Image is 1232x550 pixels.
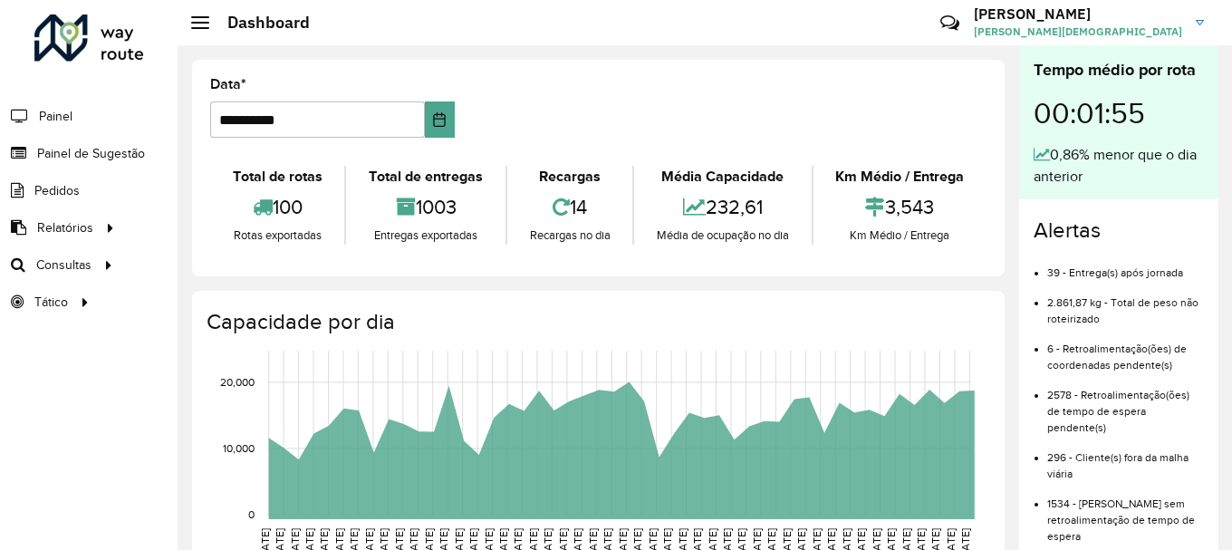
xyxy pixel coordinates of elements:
div: Total de rotas [215,166,340,188]
h2: Dashboard [209,13,310,33]
text: 0 [248,508,255,520]
div: 100 [215,188,340,227]
h4: Capacidade por dia [207,309,987,335]
div: Total de entregas [351,166,500,188]
div: Rotas exportadas [215,227,340,245]
div: 0,86% menor que o dia anterior [1034,144,1204,188]
div: 00:01:55 [1034,82,1204,144]
span: Relatórios [37,218,93,237]
li: 296 - Cliente(s) fora da malha viária [1047,436,1204,482]
li: 2578 - Retroalimentação(ões) de tempo de espera pendente(s) [1047,373,1204,436]
li: 6 - Retroalimentação(ões) de coordenadas pendente(s) [1047,327,1204,373]
li: 39 - Entrega(s) após jornada [1047,251,1204,281]
li: 1534 - [PERSON_NAME] sem retroalimentação de tempo de espera [1047,482,1204,545]
h3: [PERSON_NAME] [974,5,1182,23]
span: [PERSON_NAME][DEMOGRAPHIC_DATA] [974,24,1182,40]
span: Consultas [36,256,91,275]
div: Km Médio / Entrega [818,227,982,245]
div: 14 [512,188,628,227]
text: 10,000 [223,442,255,454]
li: 2.861,87 kg - Total de peso não roteirizado [1047,281,1204,327]
div: Km Médio / Entrega [818,166,982,188]
label: Data [210,73,246,95]
text: 20,000 [220,376,255,388]
button: Choose Date [425,101,455,138]
div: Recargas no dia [512,227,628,245]
span: Painel de Sugestão [37,144,145,163]
div: Tempo médio por rota [1034,58,1204,82]
div: 3,543 [818,188,982,227]
div: Recargas [512,166,628,188]
div: Entregas exportadas [351,227,500,245]
h4: Alertas [1034,217,1204,244]
div: 232,61 [639,188,806,227]
span: Tático [34,293,68,312]
a: Contato Rápido [930,4,969,43]
div: 1003 [351,188,500,227]
div: Média de ocupação no dia [639,227,806,245]
span: Painel [39,107,72,126]
div: Média Capacidade [639,166,806,188]
span: Pedidos [34,181,80,200]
